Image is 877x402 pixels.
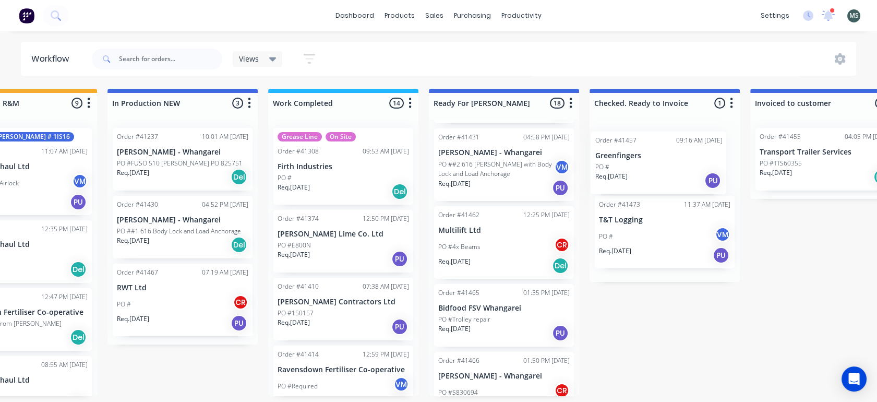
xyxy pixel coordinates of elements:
[755,8,795,23] div: settings
[71,98,82,109] span: 9
[449,8,496,23] div: purchasing
[119,49,222,69] input: Search for orders...
[755,98,858,109] input: Enter column name…
[594,98,697,109] input: Enter column name…
[19,8,34,23] img: Factory
[232,98,243,109] span: 3
[714,98,725,109] span: 1
[420,8,449,23] div: sales
[496,8,547,23] div: productivity
[112,98,215,109] input: Enter column name…
[273,98,376,109] input: Enter column name…
[31,53,74,65] div: Workflow
[849,11,859,20] span: MS
[239,53,259,64] span: Views
[379,8,420,23] div: products
[434,98,536,109] input: Enter column name…
[842,366,867,392] div: Open Intercom Messenger
[389,98,404,109] span: 14
[330,8,379,23] a: dashboard
[550,98,564,109] span: 18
